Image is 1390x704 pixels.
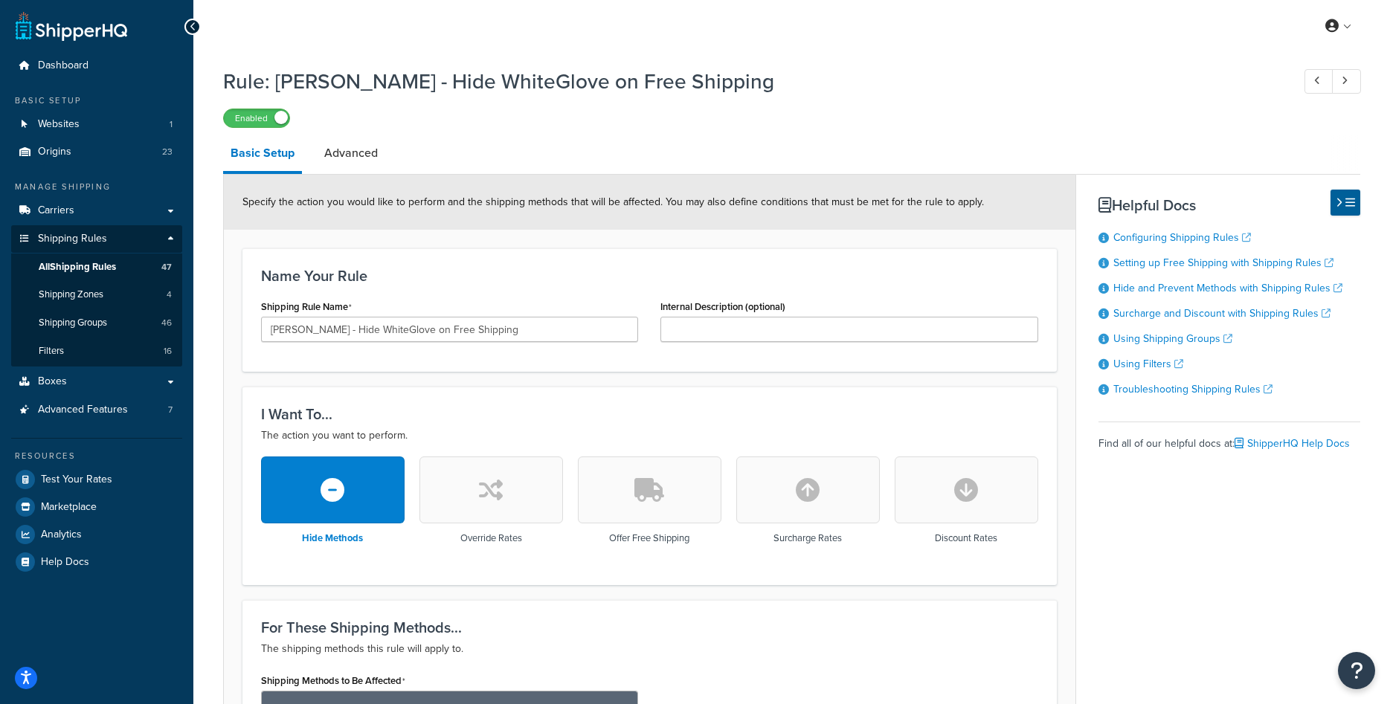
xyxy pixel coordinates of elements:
[935,533,997,543] h3: Discount Rates
[11,225,182,366] li: Shipping Rules
[302,533,363,543] h3: Hide Methods
[41,556,89,569] span: Help Docs
[11,52,182,80] a: Dashboard
[11,338,182,365] a: Filters16
[1113,230,1251,245] a: Configuring Shipping Rules
[11,338,182,365] li: Filters
[11,197,182,225] a: Carriers
[317,135,385,171] a: Advanced
[1113,331,1232,346] a: Using Shipping Groups
[162,146,173,158] span: 23
[11,309,182,337] a: Shipping Groups46
[41,474,112,486] span: Test Your Rates
[11,281,182,309] a: Shipping Zones4
[38,204,74,217] span: Carriers
[11,466,182,493] a: Test Your Rates
[41,529,82,541] span: Analytics
[167,288,172,301] span: 4
[11,111,182,138] a: Websites1
[1098,422,1360,454] div: Find all of our helpful docs at:
[261,675,405,687] label: Shipping Methods to Be Affected
[1098,197,1360,213] h3: Helpful Docs
[38,146,71,158] span: Origins
[1338,652,1375,689] button: Open Resource Center
[261,268,1038,284] h3: Name Your Rule
[1332,69,1361,94] a: Next Record
[11,111,182,138] li: Websites
[11,281,182,309] li: Shipping Zones
[261,619,1038,636] h3: For These Shipping Methods...
[161,317,172,329] span: 46
[1113,255,1333,271] a: Setting up Free Shipping with Shipping Rules
[38,404,128,416] span: Advanced Features
[261,406,1038,422] h3: I Want To...
[11,181,182,193] div: Manage Shipping
[38,233,107,245] span: Shipping Rules
[39,345,64,358] span: Filters
[170,118,173,131] span: 1
[1113,280,1342,296] a: Hide and Prevent Methods with Shipping Rules
[773,533,842,543] h3: Surcharge Rates
[11,396,182,424] li: Advanced Features
[11,94,182,107] div: Basic Setup
[39,288,103,301] span: Shipping Zones
[168,404,173,416] span: 7
[11,225,182,253] a: Shipping Rules
[242,194,984,210] span: Specify the action you would like to perform and the shipping methods that will be affected. You ...
[660,301,785,312] label: Internal Description (optional)
[39,261,116,274] span: All Shipping Rules
[11,368,182,395] a: Boxes
[41,501,97,514] span: Marketplace
[261,427,1038,445] p: The action you want to perform.
[1113,356,1183,372] a: Using Filters
[11,309,182,337] li: Shipping Groups
[1304,69,1333,94] a: Previous Record
[1331,190,1360,216] button: Hide Help Docs
[460,533,522,543] h3: Override Rates
[1235,436,1350,451] a: ShipperHQ Help Docs
[261,301,352,313] label: Shipping Rule Name
[261,640,1038,658] p: The shipping methods this rule will apply to.
[38,375,67,388] span: Boxes
[223,135,302,174] a: Basic Setup
[11,138,182,166] li: Origins
[609,533,689,543] h3: Offer Free Shipping
[223,67,1277,96] h1: Rule: [PERSON_NAME] - Hide WhiteGlove on Free Shipping
[39,317,107,329] span: Shipping Groups
[11,494,182,520] a: Marketplace
[11,396,182,424] a: Advanced Features7
[38,118,80,131] span: Websites
[224,109,289,127] label: Enabled
[1113,306,1331,321] a: Surcharge and Discount with Shipping Rules
[161,261,172,274] span: 47
[11,450,182,462] div: Resources
[11,549,182,575] a: Help Docs
[1113,381,1272,397] a: Troubleshooting Shipping Rules
[11,138,182,166] a: Origins23
[164,345,172,358] span: 16
[11,253,182,281] a: AllShipping Rules47
[11,521,182,548] a: Analytics
[38,59,89,72] span: Dashboard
